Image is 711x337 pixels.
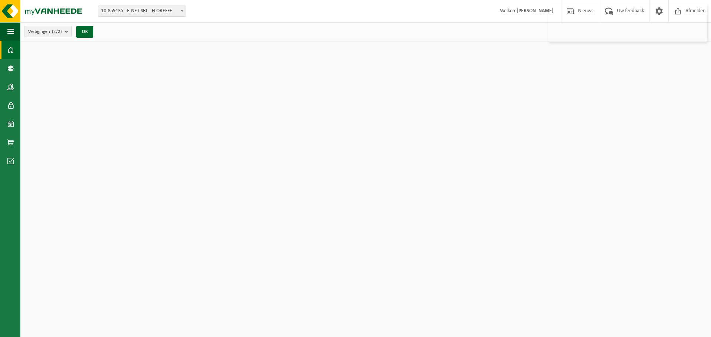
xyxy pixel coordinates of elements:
[24,26,72,37] button: Vestigingen(2/2)
[52,29,62,34] count: (2/2)
[28,26,62,37] span: Vestigingen
[517,8,554,14] strong: [PERSON_NAME]
[76,26,93,38] button: OK
[98,6,186,16] span: 10-859135 - E-NET SRL - FLOREFFE
[98,6,186,17] span: 10-859135 - E-NET SRL - FLOREFFE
